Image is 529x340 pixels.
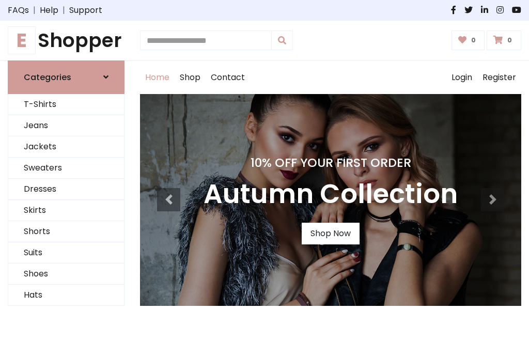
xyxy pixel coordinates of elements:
a: Jeans [8,115,124,136]
h4: 10% Off Your First Order [204,156,458,170]
a: Hats [8,285,124,306]
h3: Autumn Collection [204,178,458,210]
span: 0 [469,36,478,45]
a: Shop Now [302,223,360,244]
a: Shorts [8,221,124,242]
a: Register [477,61,521,94]
a: Dresses [8,179,124,200]
a: FAQs [8,4,29,17]
a: EShopper [8,29,125,52]
a: Sweaters [8,158,124,179]
span: | [58,4,69,17]
a: Skirts [8,200,124,221]
a: Home [140,61,175,94]
a: Suits [8,242,124,264]
span: 0 [505,36,515,45]
h6: Categories [24,72,71,82]
span: | [29,4,40,17]
a: Login [446,61,477,94]
a: Jackets [8,136,124,158]
a: Categories [8,60,125,94]
a: T-Shirts [8,94,124,115]
a: Help [40,4,58,17]
span: E [8,26,36,54]
h1: Shopper [8,29,125,52]
a: Shoes [8,264,124,285]
a: 0 [452,30,485,50]
a: Support [69,4,102,17]
a: 0 [487,30,521,50]
a: Contact [206,61,250,94]
a: Shop [175,61,206,94]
